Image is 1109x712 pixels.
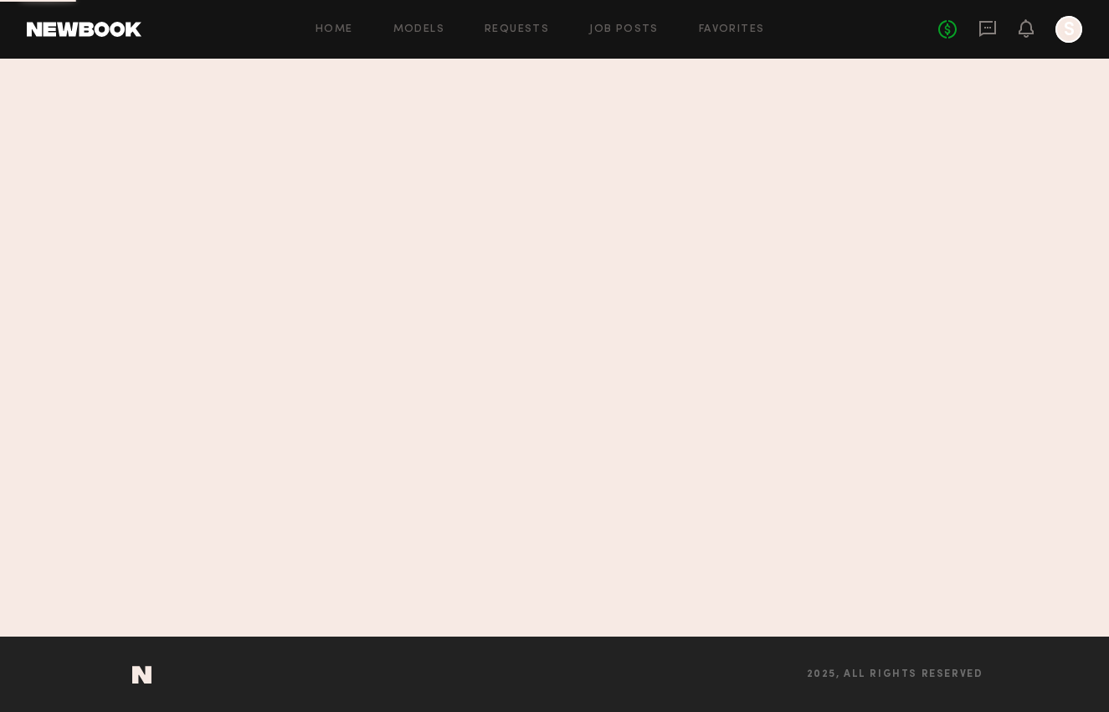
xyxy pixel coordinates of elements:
a: Models [393,24,444,35]
a: Favorites [699,24,765,35]
span: 2025, all rights reserved [807,669,983,680]
a: Home [316,24,353,35]
a: Job Posts [589,24,659,35]
a: S [1055,16,1082,43]
a: Requests [485,24,549,35]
